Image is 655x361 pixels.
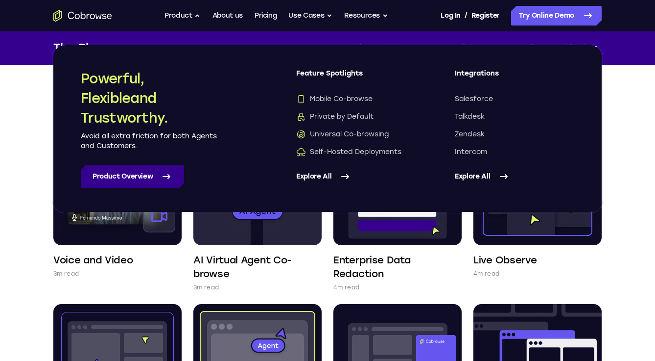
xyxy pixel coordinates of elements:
span: Salesforce [455,94,493,104]
span: Integrations [455,69,574,86]
a: Log In [441,6,460,26]
span: Talkdesk [455,112,485,122]
span: Self-Hosted Deployments [296,147,401,157]
a: Salesforce [455,94,574,104]
a: Articles [373,40,406,56]
img: Universal Co-browsing [296,129,306,139]
a: Intercom [455,147,574,157]
a: Case Studies [492,40,545,56]
h4: Enterprise Data Redaction [333,253,462,281]
a: Private by DefaultPrivate by Default [296,112,416,122]
a: Publications [553,40,602,56]
a: Voice and Video 3m read [53,147,182,279]
a: Universal Co-browsingUniversal Co-browsing [296,129,416,139]
a: Live Observe 4m read [473,147,602,279]
a: Go to the home page [53,10,112,22]
a: Zendesk [455,129,574,139]
a: Self-Hosted DeploymentsSelf-Hosted Deployments [296,147,416,157]
img: Private by Default [296,112,306,122]
button: Resources [344,6,388,26]
span: Zendesk [455,129,485,139]
p: 4m read [333,283,359,292]
span: / [465,10,468,22]
p: Avoid all extra friction for both Agents and Customers. [81,131,218,151]
a: Explore All [455,165,574,188]
img: Self-Hosted Deployments [296,147,306,157]
h4: Voice and Video [53,253,133,267]
span: Private by Default [296,112,374,122]
p: 3m read [193,283,219,292]
a: About us [212,6,243,26]
p: 4m read [473,269,499,279]
a: Try Online Demo [511,6,602,26]
span: Feature Spotlights [296,69,416,86]
a: Enterprise Data Redaction 4m read [333,147,462,292]
a: Explore All [296,165,416,188]
p: 3m read [53,269,79,279]
a: Talkdesk [455,112,574,122]
a: Product Overview [81,165,184,188]
img: Mobile Co-browse [296,94,306,104]
a: Feature Spotlights [414,40,485,56]
span: Universal Co-browsing [296,129,389,139]
a: Mobile Co-browseMobile Co-browse [296,94,416,104]
span: Intercom [455,147,487,157]
a: All [350,40,365,56]
h2: Powerful, Flexible and Trustworthy. [81,69,218,128]
a: Pricing [255,6,277,26]
a: AI Virtual Agent Co-browse 3m read [193,147,322,292]
a: Register [471,6,500,26]
h4: Live Observe [473,253,537,267]
button: Product [164,6,201,26]
h4: AI Virtual Agent Co-browse [193,253,322,281]
h1: The Blog [53,39,104,57]
span: Mobile Co-browse [296,94,373,104]
button: Use Cases [288,6,332,26]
